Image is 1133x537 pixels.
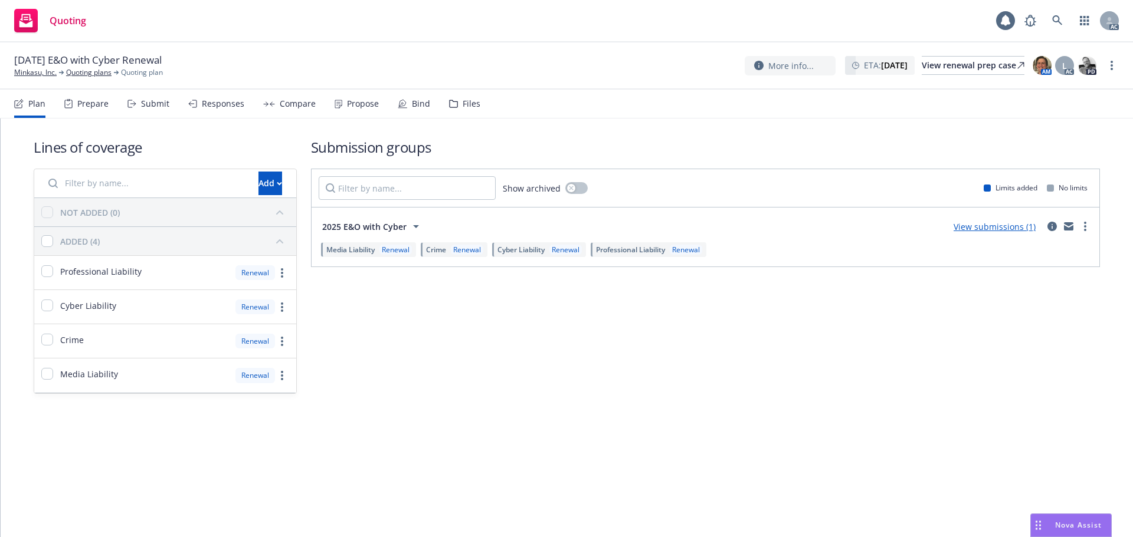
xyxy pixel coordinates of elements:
span: More info... [768,60,814,72]
span: Quoting plan [121,67,163,78]
h1: Lines of coverage [34,137,297,157]
div: Files [463,99,480,108]
a: more [275,300,289,314]
div: No limits [1047,183,1088,193]
a: Quoting [9,4,91,37]
span: [DATE] E&O with Cyber Renewal [14,53,162,67]
strong: [DATE] [881,60,908,71]
a: more [275,368,289,383]
span: Crime [60,334,84,346]
span: L [1062,60,1067,72]
div: Renewal [549,245,582,255]
h1: Submission groups [311,137,1100,157]
a: Quoting plans [66,67,112,78]
a: mail [1062,219,1076,233]
div: Bind [412,99,430,108]
div: Renewal [451,245,483,255]
span: ETA : [864,59,908,71]
div: Propose [347,99,379,108]
div: Submit [141,99,169,108]
div: Prepare [77,99,109,108]
button: Add [258,172,282,195]
div: Renewal [235,368,275,383]
div: Renewal [379,245,412,255]
span: Cyber Liability [497,245,545,255]
div: Renewal [235,299,275,314]
span: Show archived [503,182,561,195]
div: Renewal [235,265,275,280]
span: Media Liability [60,368,118,380]
a: more [1105,58,1119,73]
span: Cyber Liability [60,299,116,312]
input: Filter by name... [41,172,251,195]
div: View renewal prep case [922,57,1024,74]
div: Limits added [984,183,1037,193]
a: more [275,266,289,280]
img: photo [1078,56,1096,75]
img: photo [1033,56,1052,75]
span: Professional Liability [60,265,142,278]
span: Crime [426,245,446,255]
div: Drag to move [1031,514,1046,536]
a: Minkasu, Inc. [14,67,57,78]
button: ADDED (4) [60,232,289,251]
span: Professional Liability [596,245,665,255]
button: Nova Assist [1030,513,1112,537]
div: Compare [280,99,316,108]
div: Renewal [670,245,702,255]
a: View submissions (1) [954,221,1036,232]
span: Nova Assist [1055,520,1102,530]
a: Search [1046,9,1069,32]
button: 2025 E&O with Cyber [319,215,427,238]
a: Report a Bug [1019,9,1042,32]
button: NOT ADDED (0) [60,203,289,222]
span: Quoting [50,16,86,25]
button: More info... [745,56,836,75]
a: Switch app [1073,9,1096,32]
input: Filter by name... [319,176,496,200]
a: View renewal prep case [922,56,1024,75]
span: Media Liability [326,245,375,255]
a: more [1078,219,1092,233]
div: ADDED (4) [60,235,100,248]
div: Plan [28,99,45,108]
a: circleInformation [1045,219,1059,233]
div: Renewal [235,334,275,348]
span: 2025 E&O with Cyber [322,220,407,233]
div: NOT ADDED (0) [60,206,120,219]
div: Responses [202,99,244,108]
a: more [275,334,289,348]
